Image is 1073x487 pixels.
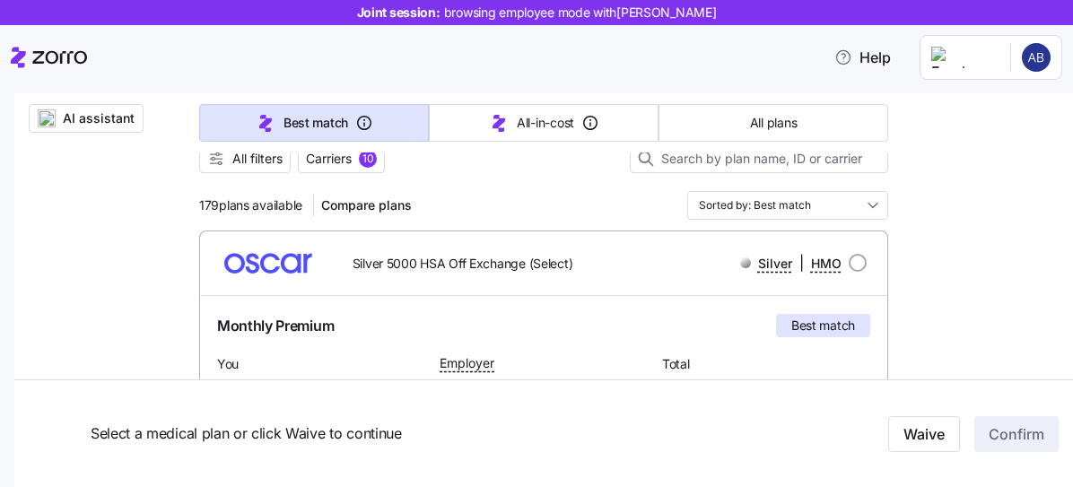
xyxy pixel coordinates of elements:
button: Confirm [974,416,1059,452]
span: Monthly Premium [217,315,334,337]
button: Carriers10 [298,144,385,173]
span: Carriers [306,150,352,168]
span: Help [834,47,891,68]
button: Waive [888,416,960,452]
span: 179 plans available [199,196,302,214]
button: AI assistant [29,104,144,133]
span: Best match [791,317,855,335]
span: You [217,355,425,373]
span: All filters [232,150,283,168]
div: | [740,252,842,274]
span: Joint session: [357,4,717,22]
span: AI assistant [63,109,135,127]
span: Silver [758,255,792,273]
span: All-in-cost [517,114,574,132]
img: 4ea88503b392467ac832a7af8db086d9 [1022,43,1051,72]
img: Oscar [214,241,324,284]
span: Compare plans [321,196,412,214]
img: ai-icon.png [38,109,56,127]
span: browsing employee mode with [PERSON_NAME] [444,4,717,22]
span: Waive [903,423,945,445]
button: All filters [199,144,291,173]
img: Employer logo [931,47,996,68]
span: Confirm [989,423,1044,445]
input: Order by dropdown [687,191,888,220]
span: Employer [440,354,494,372]
button: Help [820,39,905,75]
span: Total [662,355,870,373]
div: 10 [359,150,377,168]
span: Best match [284,114,348,132]
span: Select a medical plan or click Waive to continue [91,422,731,445]
button: Compare plans [314,191,419,220]
span: All plans [750,114,797,132]
span: Silver 5000 HSA Off Exchange (Select) [353,255,573,273]
input: Search by plan name, ID or carrier [630,144,888,173]
span: HMO [811,255,842,273]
